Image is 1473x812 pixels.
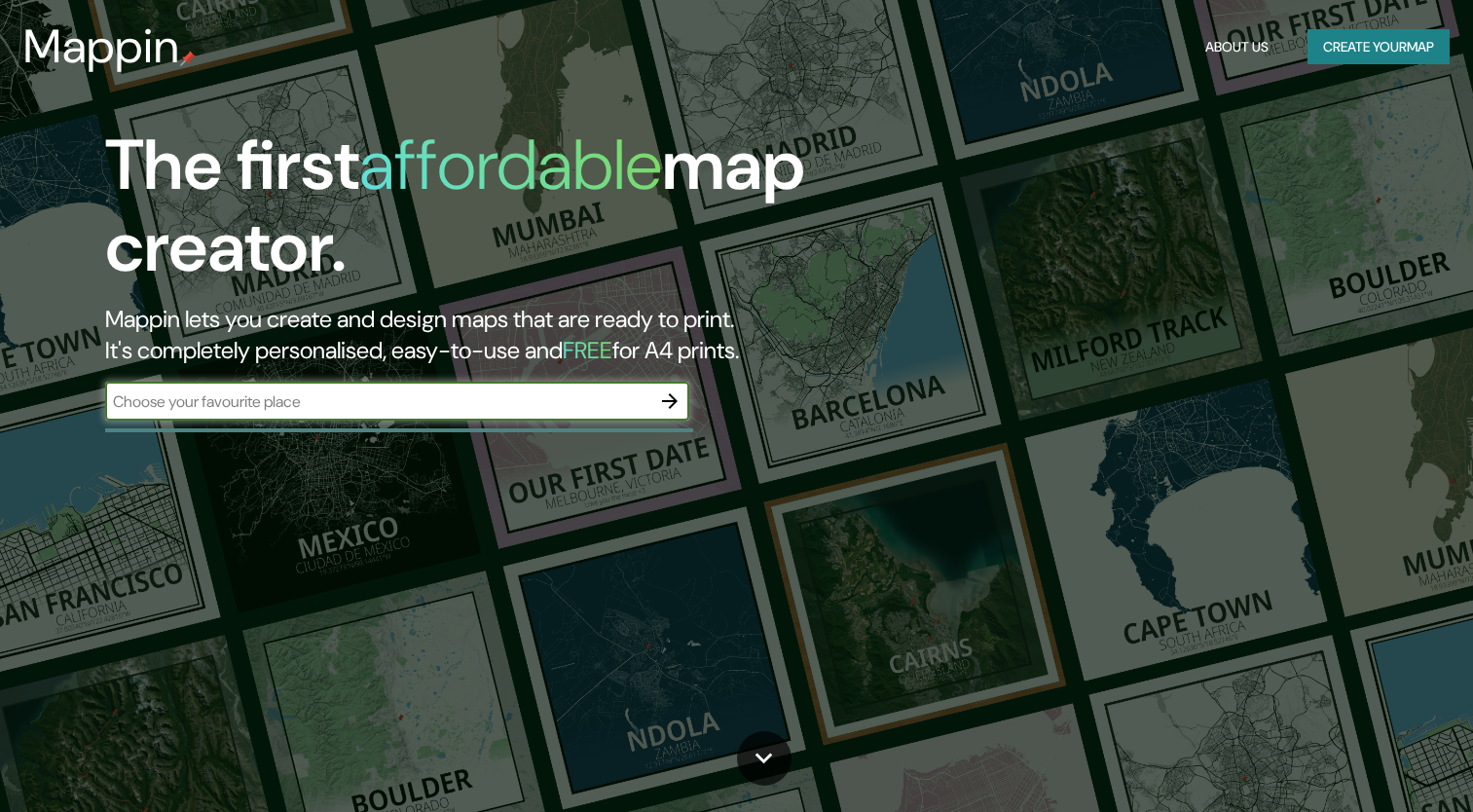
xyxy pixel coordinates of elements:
[359,120,662,210] h1: affordable
[563,335,612,365] h5: FREE
[23,19,180,74] h3: Mappin
[105,304,842,366] h2: Mappin lets you create and design maps that are ready to print. It's completely personalised, eas...
[180,51,196,66] img: mappin-pin
[105,390,650,413] input: Choose your favourite place
[1307,29,1450,65] button: Create yourmap
[1197,29,1276,65] button: About Us
[105,125,842,304] h1: The first map creator.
